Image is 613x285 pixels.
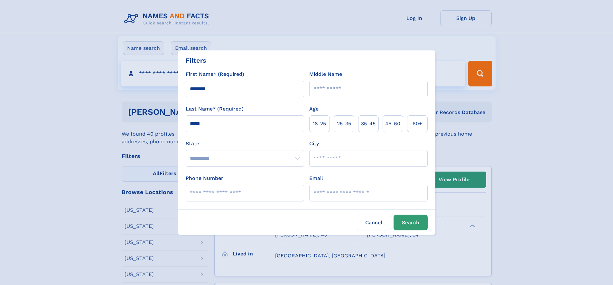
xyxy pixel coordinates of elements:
[361,120,376,128] span: 35‑45
[357,215,391,230] label: Cancel
[186,140,304,147] label: State
[186,105,244,113] label: Last Name* (Required)
[186,174,223,182] label: Phone Number
[337,120,351,128] span: 25‑35
[313,120,326,128] span: 18‑25
[186,56,206,65] div: Filters
[309,174,323,182] label: Email
[413,120,422,128] span: 60+
[309,70,342,78] label: Middle Name
[186,70,244,78] label: First Name* (Required)
[309,140,319,147] label: City
[385,120,400,128] span: 45‑60
[309,105,319,113] label: Age
[394,215,428,230] button: Search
